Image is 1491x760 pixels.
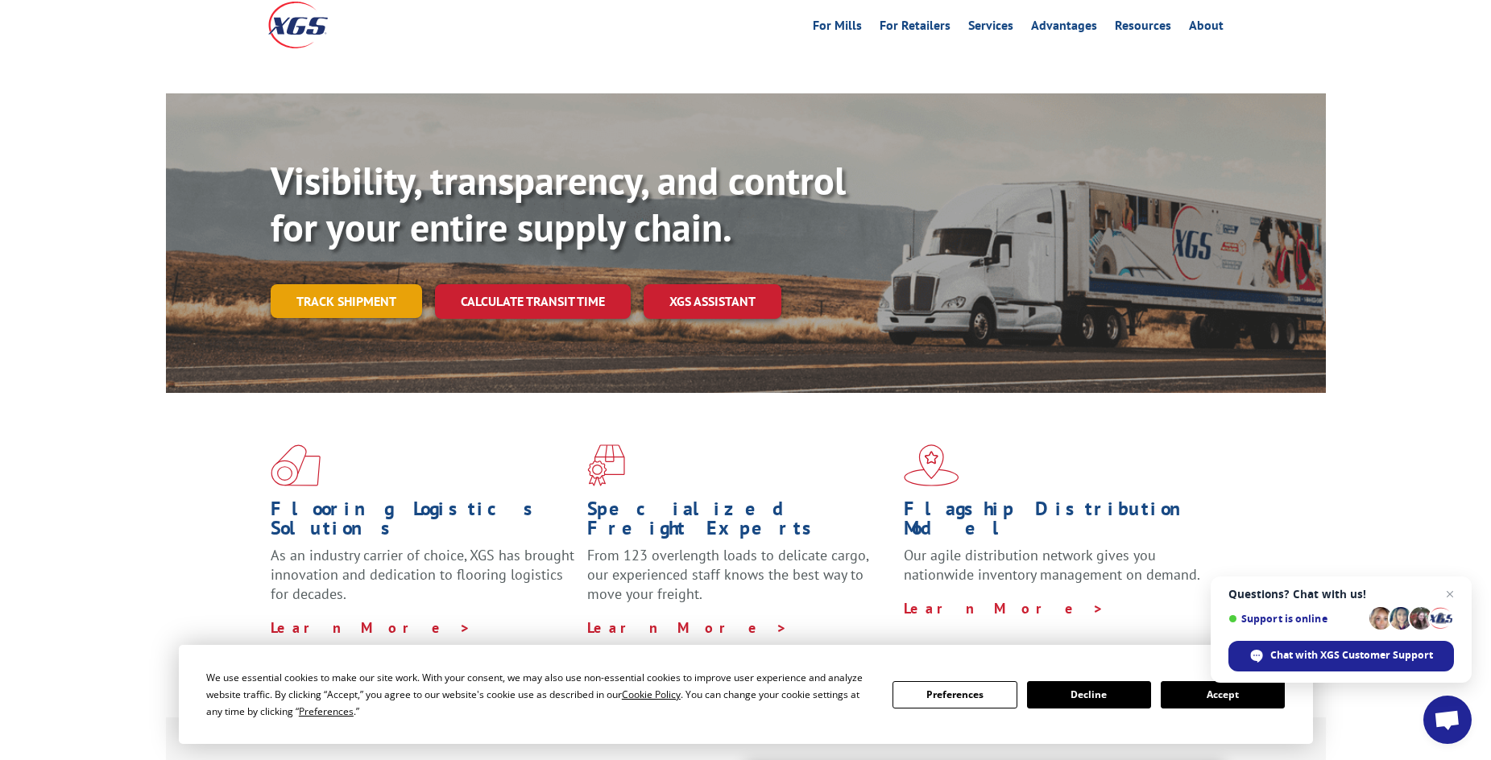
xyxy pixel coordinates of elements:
[893,681,1017,708] button: Preferences
[813,19,862,37] a: For Mills
[435,284,631,319] a: Calculate transit time
[904,444,959,486] img: xgs-icon-flagship-distribution-model-red
[271,155,846,252] b: Visibility, transparency, and control for your entire supply chain.
[1161,681,1285,708] button: Accept
[1423,696,1472,744] div: Open chat
[1228,641,1454,671] div: Chat with XGS Customer Support
[622,688,681,701] span: Cookie Policy
[299,704,354,718] span: Preferences
[1189,19,1224,37] a: About
[968,19,1013,37] a: Services
[904,546,1200,584] span: Our agile distribution network gives you nationwide inventory management on demand.
[271,444,321,486] img: xgs-icon-total-supply-chain-intelligence-red
[587,499,892,546] h1: Specialized Freight Experts
[904,599,1104,617] a: Learn More >
[644,284,781,319] a: XGS ASSISTANT
[1027,681,1151,708] button: Decline
[880,19,951,37] a: For Retailers
[206,669,873,720] div: We use essential cookies to make our site work. With your consent, we may also use non-essential ...
[1270,648,1433,663] span: Chat with XGS Customer Support
[271,618,471,637] a: Learn More >
[1031,19,1097,37] a: Advantages
[179,645,1313,744] div: Cookie Consent Prompt
[1228,613,1364,625] span: Support is online
[587,546,892,617] p: From 123 overlength loads to delicate cargo, our experienced staff knows the best way to move you...
[271,499,575,546] h1: Flooring Logistics Solutions
[1115,19,1171,37] a: Resources
[1440,584,1460,604] span: Close chat
[587,444,625,486] img: xgs-icon-focused-on-flooring-red
[587,618,788,637] a: Learn More >
[1228,588,1454,601] span: Questions? Chat with us!
[271,546,574,603] span: As an industry carrier of choice, XGS has brought innovation and dedication to flooring logistics...
[271,284,422,318] a: Track shipment
[904,499,1208,546] h1: Flagship Distribution Model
